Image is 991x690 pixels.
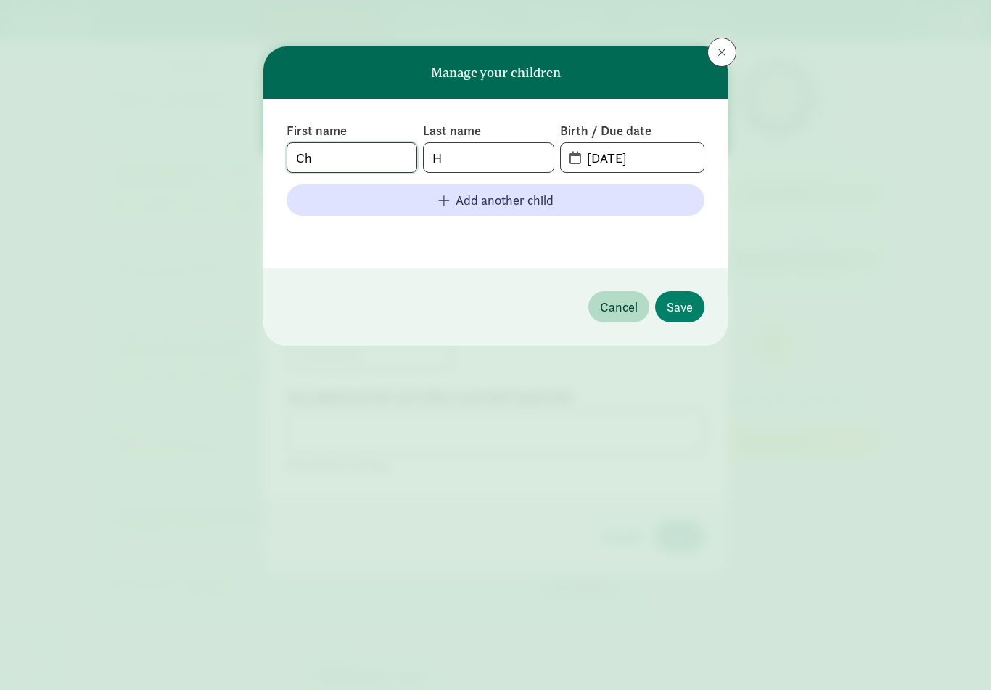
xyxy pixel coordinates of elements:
h6: Manage your children [431,65,561,80]
label: Birth / Due date [560,122,704,139]
input: MM-DD-YYYY [578,143,704,172]
span: Add another child [456,190,554,210]
span: Cancel [600,297,638,317]
button: Save [655,291,704,322]
span: Save [667,297,693,317]
button: Cancel [588,291,649,322]
button: Add another child [287,184,704,216]
label: First name [287,122,417,139]
label: Last name [423,122,554,139]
